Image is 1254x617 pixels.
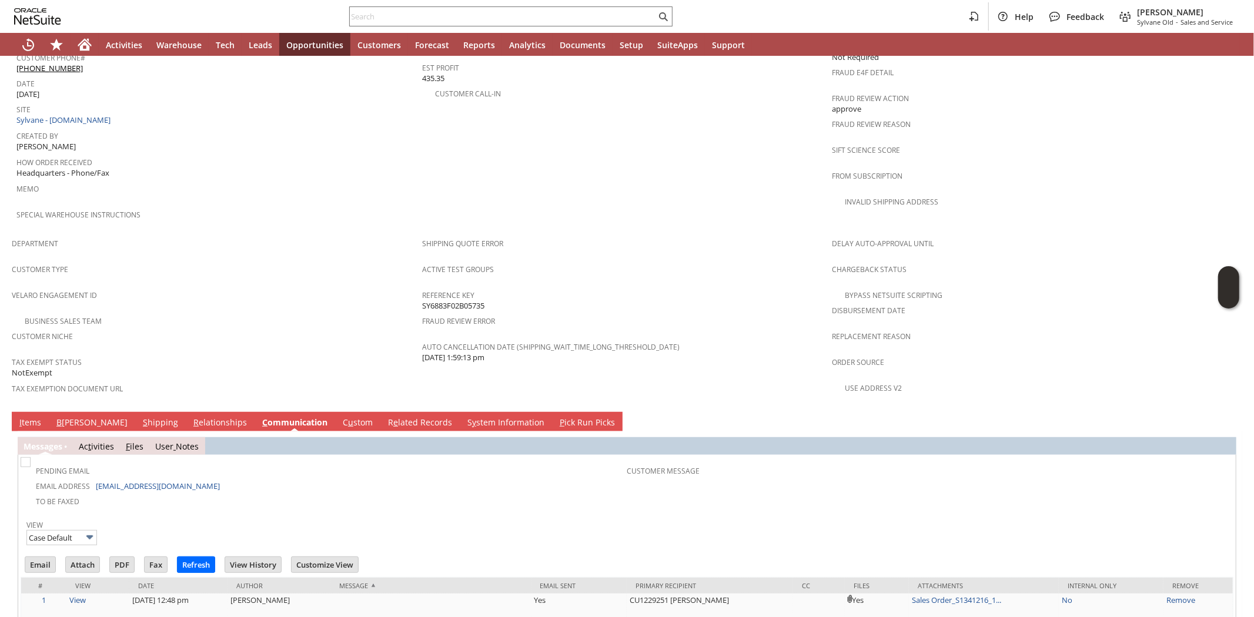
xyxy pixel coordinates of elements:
a: [PHONE_NUMBER] [16,63,83,73]
span: [DATE] [16,89,39,100]
a: Auto Cancellation Date (shipping_wait_time_long_threshold_date) [422,342,680,352]
a: B[PERSON_NAME] [53,417,131,430]
a: Memo [16,184,39,194]
a: Fraud Review Reason [832,119,911,129]
span: approve [832,103,861,115]
a: Activities [99,33,149,56]
input: Refresh [178,557,215,572]
a: Leads [242,33,279,56]
span: P [560,417,564,428]
a: Sift Science Score [832,145,900,155]
div: Date [138,581,219,590]
a: View [26,520,43,530]
div: Primary Recipient [636,581,784,590]
a: Pending Email [36,466,89,476]
a: Fraud E4F Detail [832,68,894,78]
a: Date [16,79,35,89]
a: SuiteApps [650,33,705,56]
a: Customer Message [627,466,700,476]
a: Support [705,33,752,56]
svg: Shortcuts [49,38,63,52]
span: [PERSON_NAME] [16,141,76,152]
a: Est Profit [422,63,459,73]
span: F [126,441,130,452]
span: [DATE] 1:59:13 pm [422,352,484,363]
a: Setup [613,33,650,56]
a: Analytics [502,33,553,56]
div: Shortcuts [42,33,71,56]
a: How Order Received [16,157,92,167]
span: [PERSON_NAME] [1137,6,1233,18]
div: Files [854,581,900,590]
a: Sylvane - [DOMAIN_NAME] [16,115,113,125]
a: Chargeback Status [832,264,907,274]
a: Customer Phone# [16,53,85,63]
span: 435.35 [422,73,444,84]
span: Help [1015,11,1034,22]
input: Email [25,557,55,572]
div: Message [339,581,523,590]
input: Fax [145,557,167,572]
span: Headquarters - Phone/Fax [16,167,109,179]
span: NotExempt [12,367,52,378]
a: Reports [456,33,502,56]
a: Documents [553,33,613,56]
a: No [1062,595,1072,605]
span: t [88,441,91,452]
img: Unchecked [21,457,31,467]
a: Remove [1166,595,1195,605]
span: R [193,417,199,428]
a: [EMAIL_ADDRESS][DOMAIN_NAME] [96,481,220,491]
a: Fraud Review Error [422,316,495,326]
iframe: Click here to launch Oracle Guided Learning Help Panel [1218,266,1239,308]
a: Customer Type [12,264,68,274]
img: More Options [83,531,96,544]
a: Order Source [832,357,884,367]
span: Support [712,39,745,51]
span: Feedback [1066,11,1104,22]
input: Attach [66,557,99,572]
a: View [69,595,86,605]
a: From Subscription [832,171,902,181]
a: 1 [42,595,46,605]
div: Cc [802,581,836,590]
a: Opportunities [279,33,350,56]
a: Forecast [408,33,456,56]
span: SuiteApps [657,39,698,51]
span: S [143,417,148,428]
svg: Recent Records [21,38,35,52]
span: Setup [620,39,643,51]
a: Velaro Engagement ID [12,290,97,300]
a: Files [126,441,143,452]
span: Opportunities [286,39,343,51]
a: Invalid Shipping Address [845,197,938,207]
span: Forecast [415,39,449,51]
span: Customers [357,39,401,51]
a: Pick Run Picks [557,417,618,430]
a: Recent Records [14,33,42,56]
a: Department [12,239,58,249]
input: Customize View [292,557,358,572]
a: Delay Auto-Approval Until [832,239,934,249]
a: Shipping Quote Error [422,239,503,249]
a: To Be Faxed [36,497,79,507]
span: Not Required [832,52,879,63]
a: Messages [24,441,62,452]
input: View History [225,557,281,572]
a: Active Test Groups [422,264,494,274]
div: View [75,581,121,590]
a: Related Records [385,417,455,430]
a: Reference Key [422,290,474,300]
a: Email Address [36,481,90,491]
a: Customer Call-in [435,89,501,99]
span: Sylvane Old [1137,18,1173,26]
a: Home [71,33,99,56]
span: Reports [463,39,495,51]
div: Email Sent [540,581,618,590]
a: Special Warehouse Instructions [16,210,141,220]
a: Site [16,105,31,115]
a: Warehouse [149,33,209,56]
span: - [1176,18,1178,26]
div: # [30,581,58,590]
a: Tech [209,33,242,56]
